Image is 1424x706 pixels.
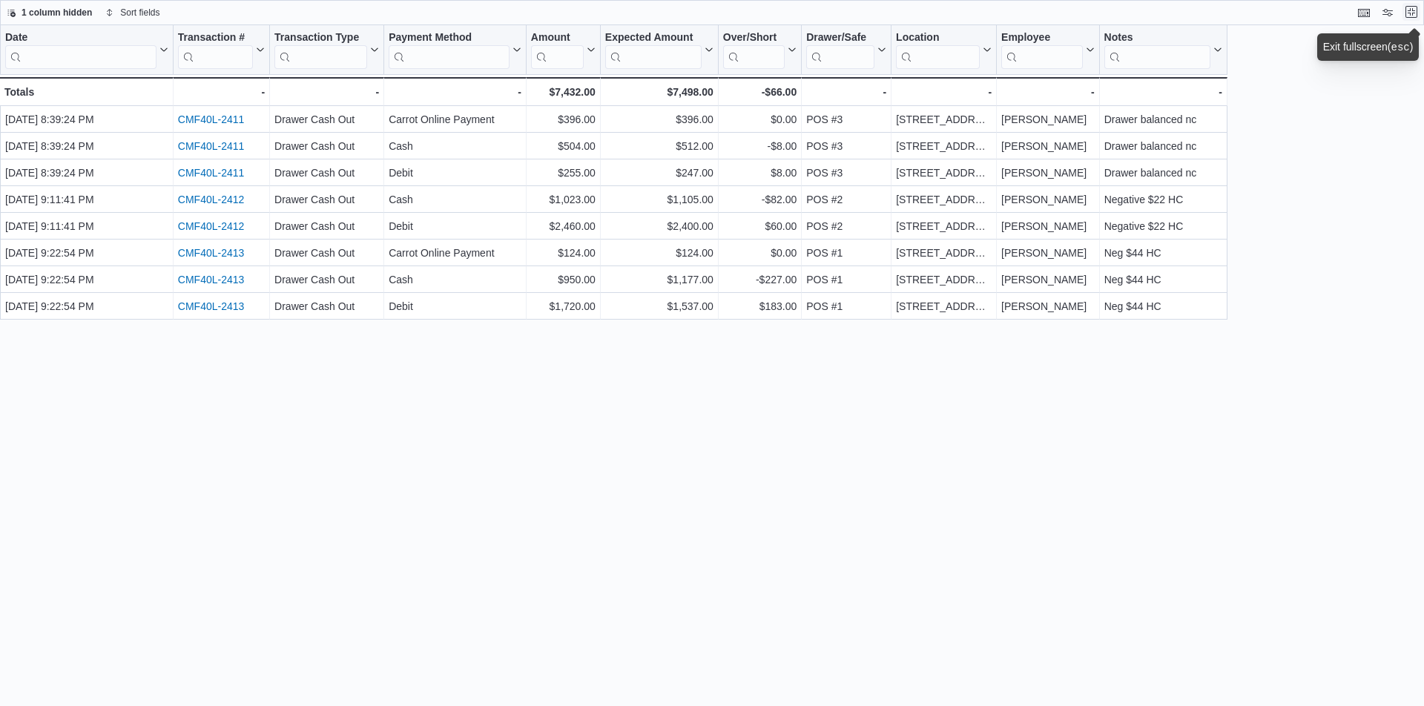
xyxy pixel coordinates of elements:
div: POS #3 [806,164,886,182]
div: Neg $44 HC [1104,244,1222,262]
div: [STREET_ADDRESS] [896,217,992,235]
div: [DATE] 8:39:24 PM [5,137,168,155]
a: CMF40L-2413 [178,300,245,312]
div: POS #2 [806,217,886,235]
div: $512.00 [605,137,713,155]
div: Payment Method [389,31,510,69]
div: Drawer Cash Out [274,137,379,155]
div: Drawer Cash Out [274,217,379,235]
div: $8.00 [723,164,797,182]
div: Carrot Online Payment [389,110,521,128]
div: Exit fullscreen ( ) [1323,39,1414,55]
div: - [274,83,379,101]
div: $255.00 [531,164,596,182]
div: $396.00 [531,110,596,128]
a: CMF40L-2412 [178,194,245,205]
div: Debit [389,164,521,182]
div: $247.00 [605,164,713,182]
div: - [1104,83,1222,101]
div: Notes [1104,31,1210,69]
div: $1,105.00 [605,191,713,208]
a: CMF40L-2413 [178,247,245,259]
button: 1 column hidden [1,4,98,22]
div: Amount [531,31,584,69]
div: [DATE] 9:11:41 PM [5,191,168,208]
div: -$227.00 [723,271,797,288]
div: Negative $22 HC [1104,217,1222,235]
div: Neg $44 HC [1104,271,1222,288]
div: Drawer Cash Out [274,244,379,262]
div: $0.00 [723,244,797,262]
div: Neg $44 HC [1104,297,1222,315]
div: $2,400.00 [605,217,713,235]
div: $504.00 [531,137,596,155]
div: [STREET_ADDRESS] [896,297,992,315]
div: Drawer Cash Out [274,297,379,315]
div: $2,460.00 [531,217,596,235]
div: Totals [4,83,168,101]
div: -$8.00 [723,137,797,155]
div: Drawer balanced nc [1104,137,1222,155]
div: - [178,83,265,101]
div: Payment Method [389,31,510,45]
div: [STREET_ADDRESS] [896,191,992,208]
div: Drawer Cash Out [274,191,379,208]
button: Employee [1001,31,1095,69]
div: Amount [531,31,584,45]
div: Employee [1001,31,1083,45]
button: Display options [1379,4,1397,22]
div: [PERSON_NAME] [1001,244,1095,262]
div: $7,498.00 [605,83,713,101]
div: -$82.00 [723,191,797,208]
button: Payment Method [389,31,521,69]
div: $124.00 [605,244,713,262]
button: Transaction # [178,31,265,69]
div: [PERSON_NAME] [1001,297,1095,315]
div: Transaction # [178,31,253,45]
div: POS #3 [806,110,886,128]
div: Over/Short [723,31,785,45]
div: Drawer Cash Out [274,271,379,288]
div: Cash [389,271,521,288]
a: CMF40L-2411 [178,167,245,179]
div: [STREET_ADDRESS] [896,164,992,182]
div: - [896,83,992,101]
div: Carrot Online Payment [389,244,521,262]
button: Exit fullscreen [1402,3,1420,21]
div: POS #1 [806,297,886,315]
div: $124.00 [531,244,596,262]
div: Employee [1001,31,1083,69]
div: Transaction # URL [178,31,253,69]
div: Debit [389,217,521,235]
div: [PERSON_NAME] [1001,217,1095,235]
kbd: esc [1391,42,1410,53]
div: [DATE] 9:22:54 PM [5,271,168,288]
div: Drawer balanced nc [1104,164,1222,182]
div: $183.00 [723,297,797,315]
div: Expected Amount [605,31,702,45]
button: Notes [1104,31,1222,69]
div: Cash [389,137,521,155]
div: Over/Short [723,31,785,69]
button: Location [896,31,992,69]
div: POS #1 [806,244,886,262]
div: Negative $22 HC [1104,191,1222,208]
button: Sort fields [99,4,165,22]
div: [PERSON_NAME] [1001,110,1095,128]
div: $950.00 [531,271,596,288]
div: POS #3 [806,137,886,155]
button: Transaction Type [274,31,379,69]
div: Notes [1104,31,1210,45]
div: Drawer Cash Out [274,164,379,182]
div: $60.00 [723,217,797,235]
a: CMF40L-2411 [178,113,245,125]
div: Date [5,31,156,45]
button: Expected Amount [605,31,713,69]
div: [STREET_ADDRESS] [896,137,992,155]
div: - [806,83,886,101]
div: $7,432.00 [531,83,596,101]
div: Transaction Type [274,31,367,45]
div: [PERSON_NAME] [1001,137,1095,155]
div: [DATE] 8:39:24 PM [5,164,168,182]
div: Debit [389,297,521,315]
